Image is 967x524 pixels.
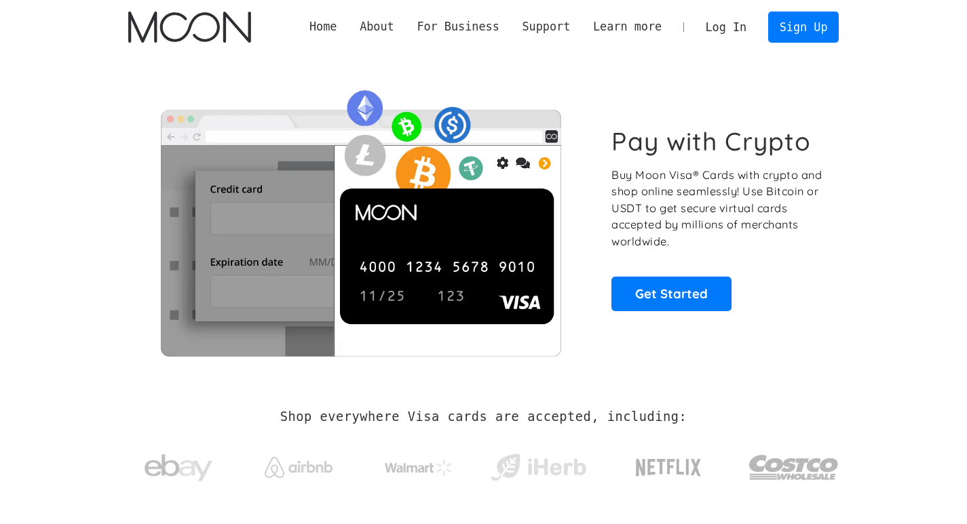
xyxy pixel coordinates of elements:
a: Netflix [608,437,729,491]
a: iHerb [488,437,589,492]
h1: Pay with Crypto [611,126,811,157]
img: Walmart [385,460,453,476]
div: Learn more [582,18,673,35]
div: About [348,18,405,35]
h2: Shop everywhere Visa cards are accepted, including: [280,409,687,424]
img: Moon Cards let you spend your crypto anywhere Visa is accepted. [128,81,593,356]
div: For Business [417,18,499,35]
a: Home [298,18,348,35]
a: Airbnb [248,443,349,485]
a: home [128,12,251,43]
a: Walmart [368,446,469,483]
div: About [360,18,394,35]
img: Netflix [634,451,702,485]
div: Learn more [593,18,662,35]
img: Moon Logo [128,12,251,43]
a: Costco [748,428,839,500]
div: Support [511,18,582,35]
p: Buy Moon Visa® Cards with crypto and shop online seamlessly! Use Bitcoin or USDT to get secure vi... [611,167,824,250]
div: Support [522,18,570,35]
a: Sign Up [768,12,839,42]
a: Log In [694,12,758,42]
a: ebay [128,433,229,496]
a: Get Started [611,277,732,310]
img: Airbnb [265,457,333,478]
img: iHerb [488,450,589,485]
img: Costco [748,442,839,493]
img: ebay [145,447,212,489]
div: For Business [406,18,511,35]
